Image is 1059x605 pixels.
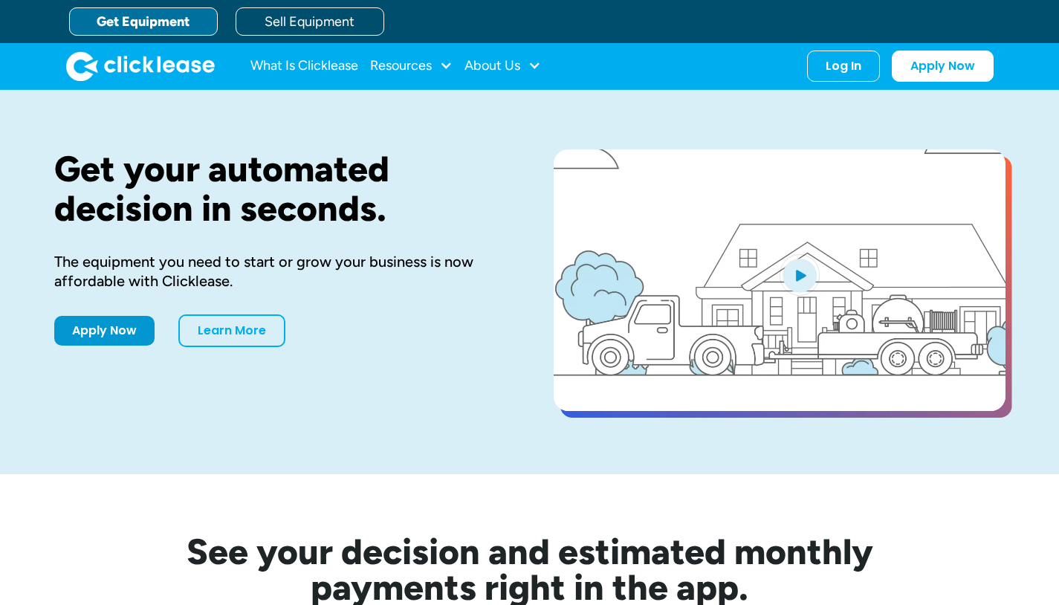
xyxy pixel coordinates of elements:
h1: Get your automated decision in seconds. [54,149,506,228]
a: Apply Now [54,316,155,346]
a: home [66,51,215,81]
div: Resources [370,51,453,81]
img: Clicklease logo [66,51,215,81]
a: Learn More [178,314,285,347]
div: About Us [464,51,541,81]
img: Blue play button logo on a light blue circular background [780,254,820,296]
div: Log In [826,59,861,74]
div: The equipment you need to start or grow your business is now affordable with Clicklease. [54,252,506,291]
a: open lightbox [554,149,1005,411]
a: Sell Equipment [236,7,384,36]
h2: See your decision and estimated monthly payments right in the app. [114,534,946,605]
a: Get Equipment [69,7,218,36]
a: What Is Clicklease [250,51,358,81]
a: Apply Now [892,51,994,82]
